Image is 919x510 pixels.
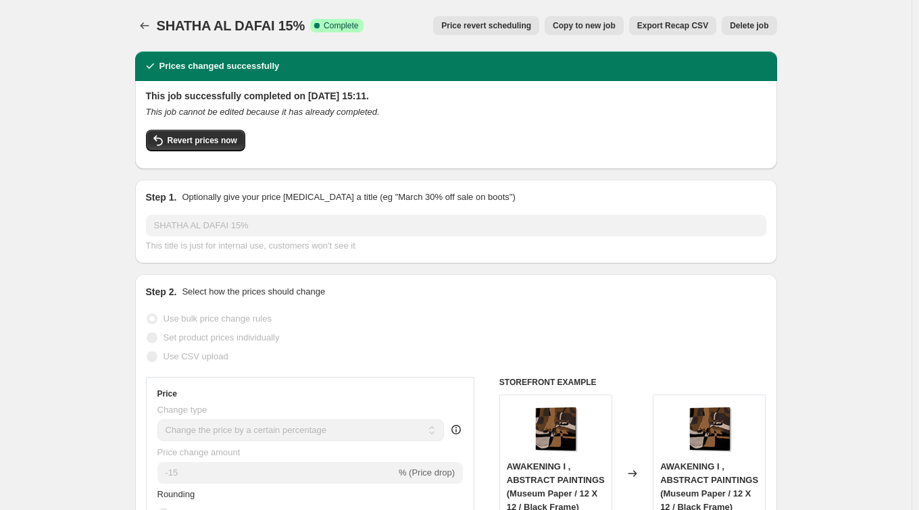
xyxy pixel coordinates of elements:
input: 30% off holiday sale [146,215,766,236]
img: GALLERYWRAP-resized_8719abb8-79d6-43eb-952c-9e49ea50632a_80x.jpg [528,402,582,456]
button: Delete job [722,16,776,35]
span: Change type [157,405,207,415]
span: Use CSV upload [164,351,228,361]
h2: This job successfully completed on [DATE] 15:11. [146,89,766,103]
h2: Step 2. [146,285,177,299]
h3: Price [157,388,177,399]
button: Export Recap CSV [629,16,716,35]
h6: STOREFRONT EXAMPLE [499,377,766,388]
img: GALLERYWRAP-resized_8719abb8-79d6-43eb-952c-9e49ea50632a_80x.jpg [682,402,737,456]
button: Price change jobs [135,16,154,35]
span: Complete [324,20,358,31]
span: Export Recap CSV [637,20,708,31]
p: Optionally give your price [MEDICAL_DATA] a title (eg "March 30% off sale on boots") [182,190,515,204]
span: SHATHA AL DAFAI 15% [157,18,305,33]
button: Price revert scheduling [433,16,539,35]
h2: Step 1. [146,190,177,204]
span: % (Price drop) [399,467,455,478]
input: -15 [157,462,396,484]
span: Use bulk price change rules [164,313,272,324]
h2: Prices changed successfully [159,59,280,73]
div: help [449,423,463,436]
span: This title is just for internal use, customers won't see it [146,240,355,251]
span: Rounding [157,489,195,499]
button: Copy to new job [545,16,624,35]
span: Revert prices now [168,135,237,146]
span: Delete job [730,20,768,31]
span: Price revert scheduling [441,20,531,31]
i: This job cannot be edited because it has already completed. [146,107,380,117]
span: Set product prices individually [164,332,280,342]
p: Select how the prices should change [182,285,325,299]
span: Copy to new job [553,20,616,31]
span: Price change amount [157,447,241,457]
button: Revert prices now [146,130,245,151]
